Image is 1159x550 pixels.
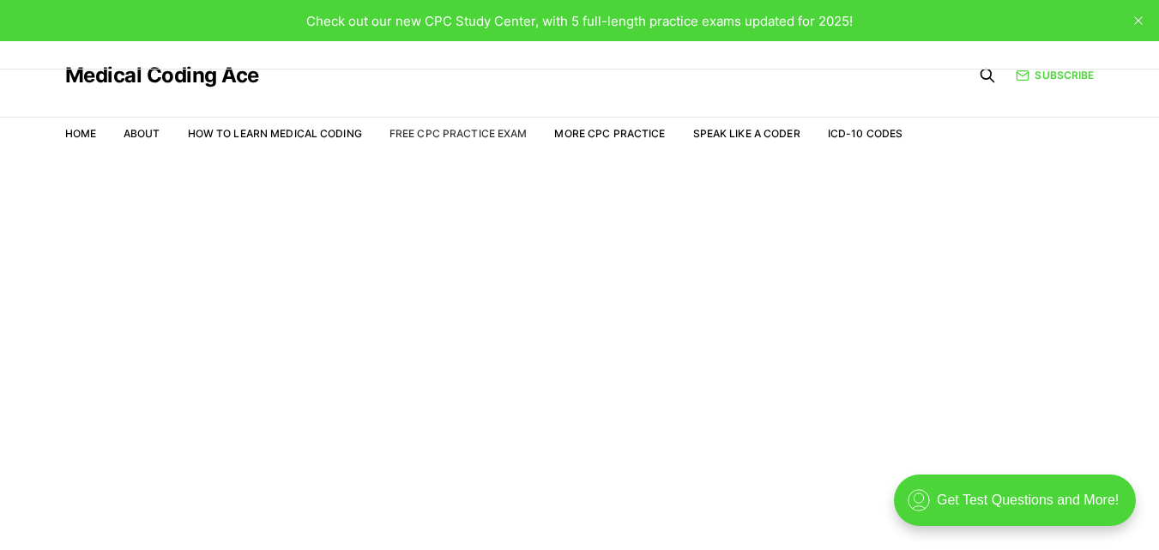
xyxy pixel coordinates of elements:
a: How to Learn Medical Coding [188,127,362,140]
span: Check out our new CPC Study Center, with 5 full-length practice exams updated for 2025! [306,13,853,29]
a: Medical Coding Ace [65,65,259,86]
a: ICD-10 Codes [828,127,902,140]
button: close [1125,7,1152,34]
a: Home [65,127,96,140]
iframe: portal-trigger [879,466,1159,550]
a: More CPC Practice [554,127,665,140]
a: Free CPC Practice Exam [389,127,528,140]
a: Subscribe [1016,68,1094,83]
a: About [124,127,160,140]
a: Speak Like a Coder [693,127,800,140]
